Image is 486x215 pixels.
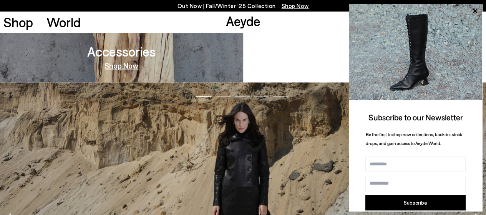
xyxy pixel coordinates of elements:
span: Go to slide 2 [215,95,231,97]
button: Subscribe [365,195,466,210]
span: Go to slide 4 [254,95,269,97]
span: Go to slide 5 [273,95,288,97]
h3: Accessories [87,44,156,58]
a: World [46,15,81,29]
a: Shop [3,15,33,29]
a: Aeyde [226,13,260,29]
span: Be the first to shop new collections, back-in-stock drops, and gain access to Aeyde World. [366,132,462,146]
span: Subscribe to our Newsletter [368,112,463,122]
span: Go to slide 3 [234,95,250,97]
span: Navigate to /collections/new-in [282,2,309,9]
img: 2a6287a1333c9a56320fd6e7b3c4a9a9.jpg [349,4,482,100]
a: Shop Now [104,61,138,69]
p: Out Now | Fall/Winter ‘25 Collection [177,1,309,11]
h3: Moccasin Capsule [312,44,417,58]
span: Go to slide 1 [196,95,211,97]
a: Shop Now [348,61,382,69]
